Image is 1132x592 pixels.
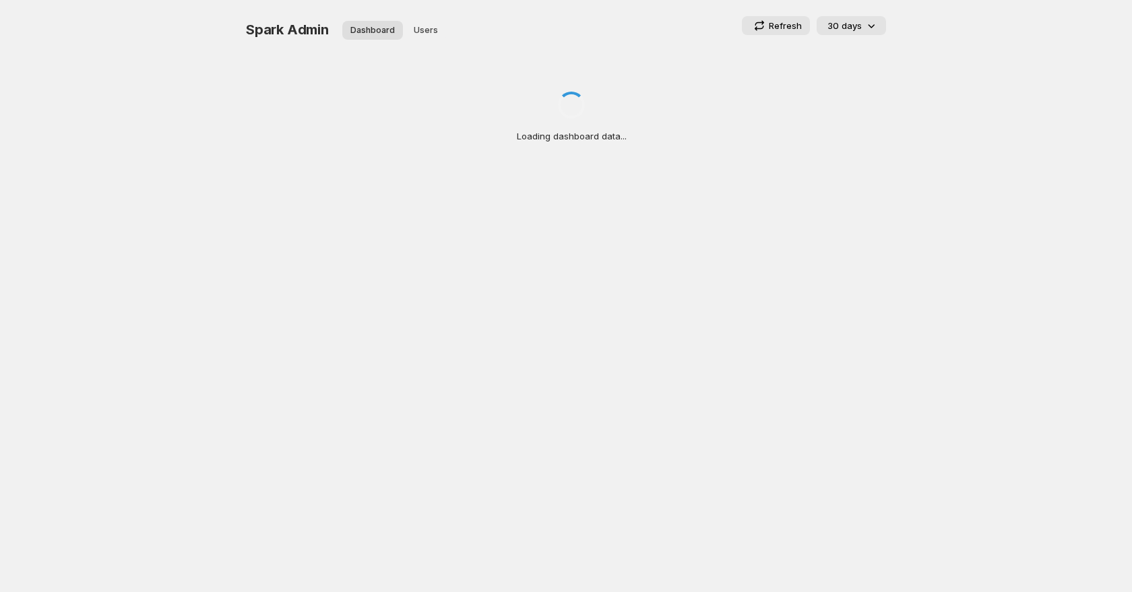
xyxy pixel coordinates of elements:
span: Spark Admin [246,22,329,38]
button: Refresh [742,16,810,35]
button: User management [406,21,446,40]
button: Dashboard overview [342,21,403,40]
p: 30 days [827,19,862,32]
p: Refresh [769,19,802,32]
button: 30 days [817,16,886,35]
p: Loading dashboard data... [517,129,627,143]
span: Users [414,25,438,36]
span: Dashboard [350,25,395,36]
